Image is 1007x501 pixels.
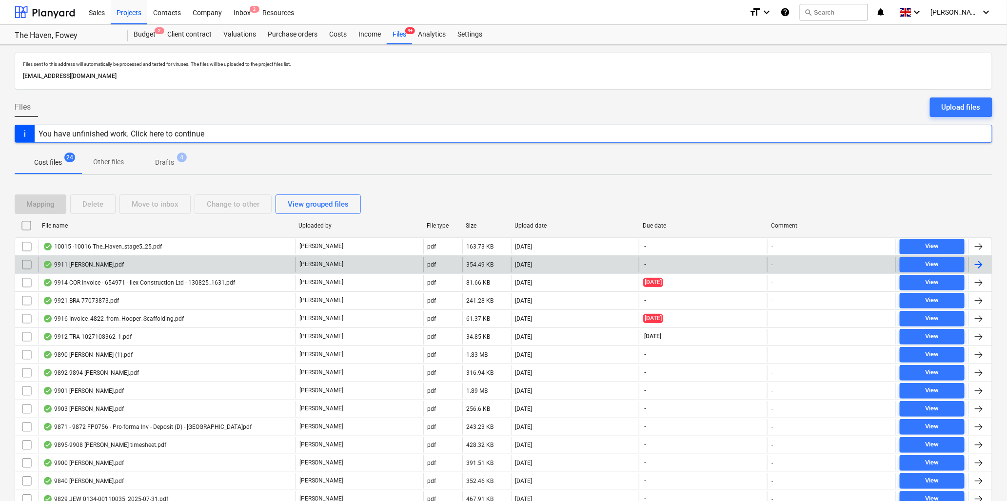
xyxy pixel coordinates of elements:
[925,385,939,396] div: View
[643,222,764,229] div: Due date
[262,25,323,44] a: Purchase orders
[299,260,344,269] p: [PERSON_NAME]
[900,239,965,254] button: View
[771,351,773,358] div: -
[299,477,344,485] p: [PERSON_NAME]
[643,423,647,431] span: -
[467,279,491,286] div: 81.66 KB
[925,421,939,432] div: View
[771,405,773,412] div: -
[900,419,965,435] button: View
[467,261,494,268] div: 354.49 KB
[876,6,886,18] i: notifications
[155,27,164,34] span: 2
[428,478,436,484] div: pdf
[428,297,436,304] div: pdf
[515,351,533,358] div: [DATE]
[925,259,939,270] div: View
[43,405,124,413] div: 9903 [PERSON_NAME].pdf
[299,242,344,250] p: [PERSON_NAME]
[428,460,436,466] div: pdf
[643,278,663,287] span: [DATE]
[427,222,458,229] div: File type
[771,261,773,268] div: -
[925,439,939,450] div: View
[43,315,53,323] div: OCR finished
[43,405,53,413] div: OCR finished
[23,61,984,67] p: Files sent to this address will automatically be processed and tested for viruses. The files will...
[643,332,662,341] span: [DATE]
[43,315,184,323] div: 9916 Invoice_4822_from_Hooper_Scaffolding.pdf
[515,333,533,340] div: [DATE]
[771,297,773,304] div: -
[925,349,939,360] div: View
[771,279,773,286] div: -
[771,243,773,250] div: -
[466,222,507,229] div: Size
[900,437,965,453] button: View
[942,101,981,114] div: Upload files
[250,6,259,13] span: 2
[643,260,647,269] span: -
[428,243,436,250] div: pdf
[467,387,488,394] div: 1.89 MB
[771,387,773,394] div: -
[299,423,344,431] p: [PERSON_NAME]
[467,369,494,376] div: 316.94 KB
[64,153,75,162] span: 24
[39,129,204,138] div: You have unfinished work. Click here to continue
[428,405,436,412] div: pdf
[925,295,939,306] div: View
[428,369,436,376] div: pdf
[515,279,533,286] div: [DATE]
[23,71,984,81] p: [EMAIL_ADDRESS][DOMAIN_NAME]
[515,315,533,322] div: [DATE]
[467,442,494,448] div: 428.32 KB
[217,25,262,44] a: Valuations
[43,387,53,395] div: OCR finished
[925,313,939,324] div: View
[749,6,761,18] i: format_size
[900,455,965,471] button: View
[298,222,419,229] div: Uploaded by
[804,8,812,16] span: search
[43,387,124,395] div: 9901 [PERSON_NAME].pdf
[925,403,939,414] div: View
[643,477,647,485] span: -
[467,460,494,466] div: 391.51 KB
[780,6,790,18] i: Knowledge base
[930,97,992,117] button: Upload files
[925,241,939,252] div: View
[515,261,533,268] div: [DATE]
[43,441,166,449] div: 9895-9908 [PERSON_NAME] timesheet.pdf
[900,311,965,327] button: View
[405,27,415,34] span: 9+
[43,459,124,467] div: 9900 [PERSON_NAME].pdf
[412,25,452,44] div: Analytics
[43,351,53,359] div: OCR finished
[323,25,353,44] a: Costs
[428,261,436,268] div: pdf
[467,351,488,358] div: 1.83 MB
[128,25,161,44] div: Budget
[515,478,533,484] div: [DATE]
[925,277,939,288] div: View
[771,222,892,229] div: Comment
[515,387,533,394] div: [DATE]
[931,8,980,16] span: [PERSON_NAME]
[643,386,647,395] span: -
[925,475,939,486] div: View
[900,275,965,290] button: View
[515,424,533,430] div: [DATE]
[958,454,1007,501] iframe: Chat Widget
[93,157,124,167] p: Other files
[515,369,533,376] div: [DATE]
[43,243,162,250] div: 10015 -10016 The_Haven_stage5_25.pdf
[900,293,965,308] button: View
[467,333,491,340] div: 34.85 KB
[900,365,965,381] button: View
[771,369,773,376] div: -
[43,279,235,287] div: 9914 COR Invoice - 654971 - Ilex Construction Ltd - 130825_1631.pdf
